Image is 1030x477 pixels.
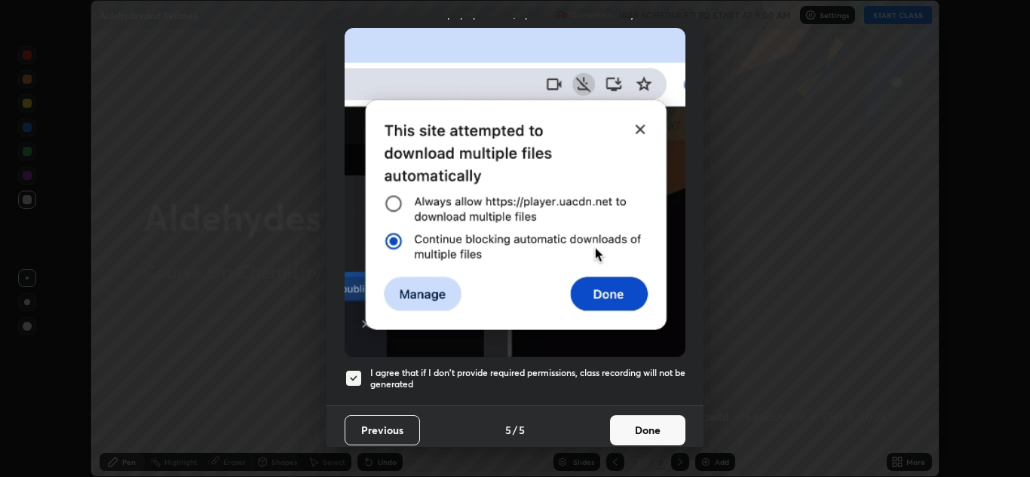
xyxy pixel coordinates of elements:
img: downloads-permission-blocked.gif [345,28,685,357]
h4: / [513,422,517,438]
button: Done [610,415,685,445]
h4: 5 [505,422,511,438]
h4: 5 [519,422,525,438]
h5: I agree that if I don't provide required permissions, class recording will not be generated [370,367,685,390]
button: Previous [345,415,420,445]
